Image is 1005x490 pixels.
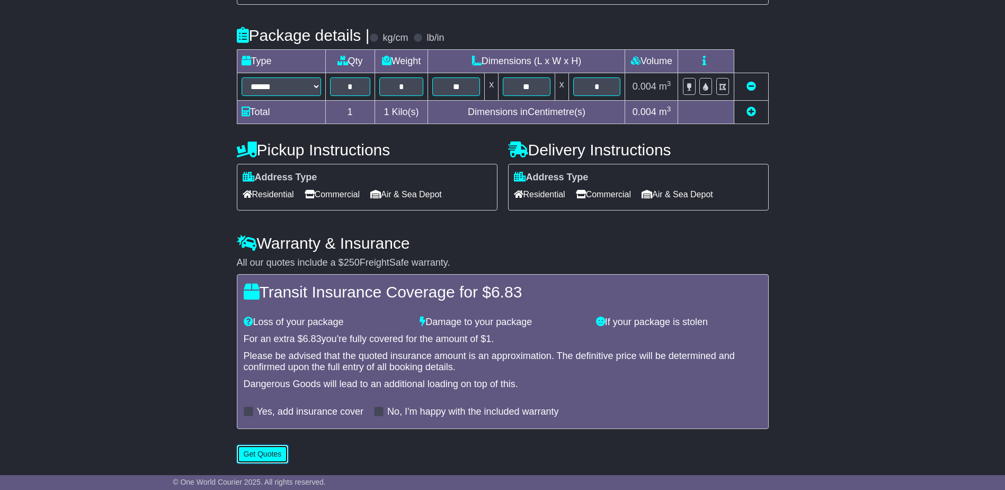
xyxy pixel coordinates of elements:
[325,50,375,73] td: Qty
[633,107,656,117] span: 0.004
[303,334,322,344] span: 6.83
[746,81,756,92] a: Remove this item
[384,107,389,117] span: 1
[514,172,589,183] label: Address Type
[237,50,325,73] td: Type
[244,283,762,301] h4: Transit Insurance Coverage for $
[370,186,442,203] span: Air & Sea Depot
[555,73,568,101] td: x
[414,317,591,328] div: Damage to your package
[426,32,444,44] label: lb/in
[243,186,294,203] span: Residential
[491,283,522,301] span: 6.83
[486,334,491,344] span: 1
[428,50,625,73] td: Dimensions (L x W x H)
[485,73,499,101] td: x
[244,334,762,345] div: For an extra $ you're fully covered for the amount of $ .
[244,379,762,390] div: Dangerous Goods will lead to an additional loading on top of this.
[667,105,671,113] sup: 3
[238,317,415,328] div: Loss of your package
[667,80,671,87] sup: 3
[257,406,363,418] label: Yes, add insurance cover
[383,32,408,44] label: kg/cm
[633,81,656,92] span: 0.004
[659,107,671,117] span: m
[508,141,769,159] h4: Delivery Instructions
[576,186,631,203] span: Commercial
[325,101,375,124] td: 1
[237,101,325,124] td: Total
[243,172,317,183] label: Address Type
[642,186,713,203] span: Air & Sea Depot
[305,186,360,203] span: Commercial
[514,186,565,203] span: Residential
[237,234,769,252] h4: Warranty & Insurance
[746,107,756,117] a: Add new item
[375,101,428,124] td: Kilo(s)
[237,257,769,269] div: All our quotes include a $ FreightSafe warranty.
[173,478,326,486] span: © One World Courier 2025. All rights reserved.
[428,101,625,124] td: Dimensions in Centimetre(s)
[375,50,428,73] td: Weight
[237,141,497,159] h4: Pickup Instructions
[344,257,360,268] span: 250
[237,27,370,44] h4: Package details |
[625,50,678,73] td: Volume
[591,317,767,328] div: If your package is stolen
[237,445,289,463] button: Get Quotes
[387,406,559,418] label: No, I'm happy with the included warranty
[659,81,671,92] span: m
[244,351,762,373] div: Please be advised that the quoted insurance amount is an approximation. The definitive price will...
